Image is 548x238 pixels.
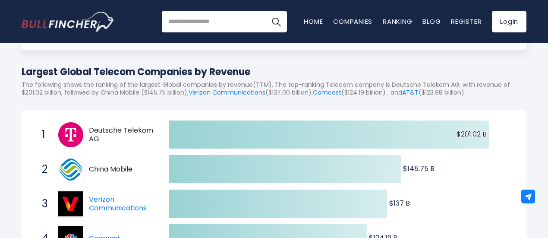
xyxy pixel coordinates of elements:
a: Blog [422,17,441,26]
a: Comcast [313,88,341,97]
a: AT&T [402,88,419,97]
text: $137 B [389,198,410,208]
text: $145.75 B [403,164,435,174]
img: Verizon Communications [58,191,83,216]
span: China Mobile [89,165,154,174]
a: Verizon Communications [189,88,265,97]
a: Register [451,17,482,26]
a: Login [492,11,526,32]
span: Deutsche Telekom AG [89,126,154,144]
a: Home [304,17,323,26]
text: $201.02 B [457,129,487,139]
img: Deutsche Telekom AG [58,122,83,147]
h1: Largest Global Telecom Companies by Revenue [22,65,526,79]
a: Verizon Communications [57,190,89,218]
a: Companies [333,17,372,26]
a: Verizon Communications [89,194,147,213]
img: Bullfincher logo [22,12,115,32]
p: The following shows the ranking of the largest Global companies by revenue(TTM). The top-ranking ... [22,81,526,96]
span: 2 [38,162,46,177]
button: Search [265,11,287,32]
a: Ranking [383,17,412,26]
img: China Mobile [60,159,82,181]
span: 3 [38,197,46,211]
a: Go to homepage [22,12,114,32]
span: 1 [38,127,46,142]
